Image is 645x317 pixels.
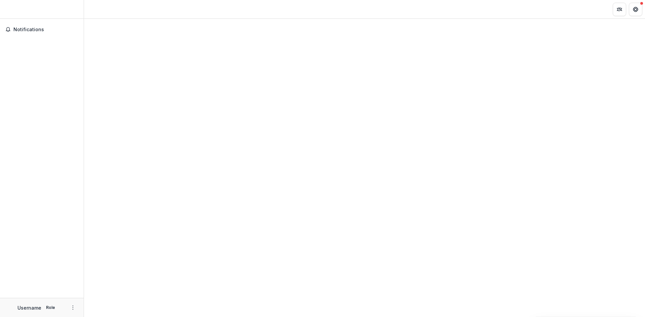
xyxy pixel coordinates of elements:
[69,304,77,312] button: More
[44,305,57,311] p: Role
[13,27,78,33] span: Notifications
[629,3,642,16] button: Get Help
[17,304,41,311] p: Username
[3,24,81,35] button: Notifications
[613,3,626,16] button: Partners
